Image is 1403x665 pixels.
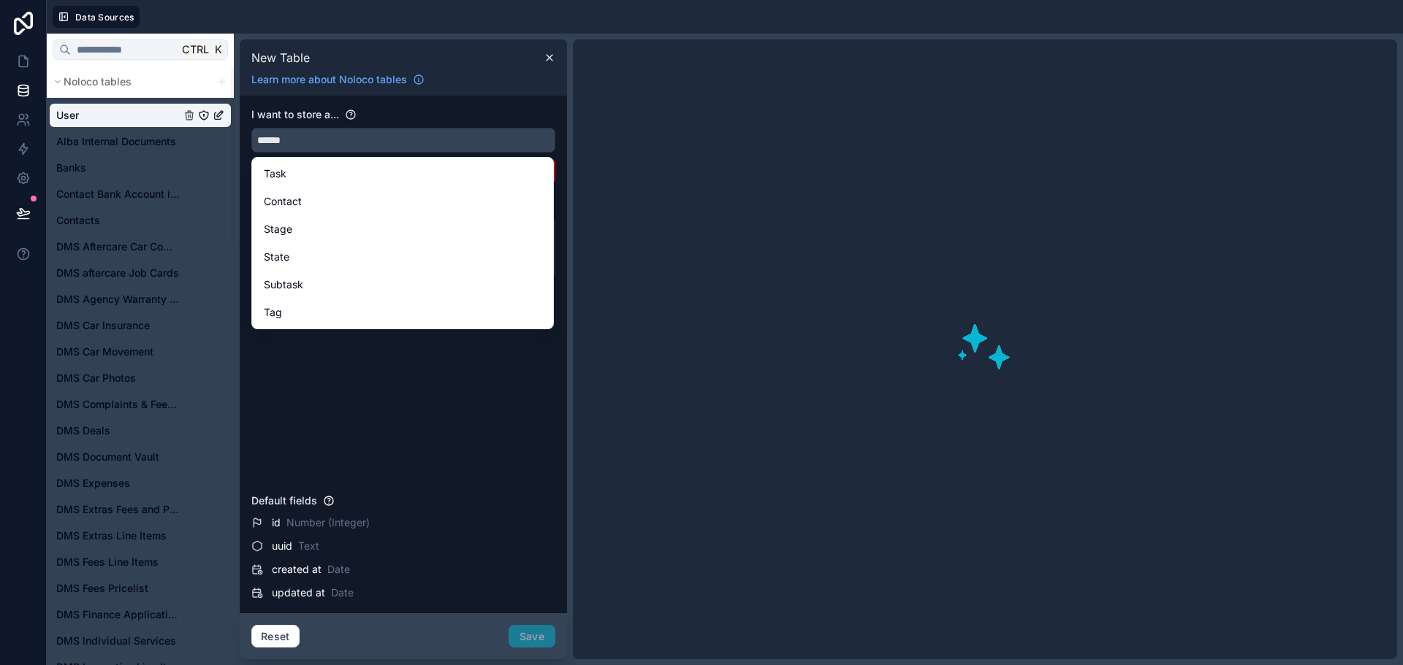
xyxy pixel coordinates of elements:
[272,539,292,553] span: uuid
[56,318,150,333] span: DMS Car Insurance
[264,304,282,321] span: Tag
[50,288,231,311] div: DMS Agency Warranty & Service Contract Validity
[56,134,176,149] span: Alba Internal Documents
[50,104,231,127] div: User
[56,371,136,385] span: DMS Car Photos
[56,161,86,175] span: Banks
[251,72,407,87] span: Learn more about Noloco tables
[56,450,159,464] span: DMS Document Vault
[56,502,180,517] a: DMS Extras Fees and Prices
[50,340,231,364] div: DMS Car Movement
[264,276,303,293] span: Subtask
[213,45,223,55] span: K
[50,314,231,337] div: DMS Car Insurance
[272,562,322,577] span: created at
[251,49,310,66] span: New Table
[50,419,231,442] div: DMS Deals
[56,108,79,123] span: User
[56,266,179,280] span: DMS aftercare Job Cards
[56,108,180,123] a: User
[56,397,180,412] a: DMS Complaints & Feedback
[56,634,176,648] span: DMS Individual Services
[286,515,370,530] span: Number (Integer)
[50,603,231,626] div: DMS Finance Applications
[56,161,180,175] a: Banks
[56,476,130,491] span: DMS Expenses
[56,213,100,228] span: Contacts
[246,72,430,87] a: Learn more about Noloco tables
[56,266,180,280] a: DMS aftercare Job Cards
[75,12,134,23] span: Data Sources
[64,74,132,89] span: Noloco tables
[264,220,292,238] span: Stage
[56,581,180,596] a: DMS Fees Pricelist
[50,72,210,92] button: Noloco tables
[53,6,140,28] button: Data Sources
[50,235,231,258] div: DMS Aftercare Car Complaints
[264,193,302,210] span: Contact
[56,371,180,385] a: DMS Car Photos
[56,555,159,569] span: DMS Fees Line Items
[264,248,289,266] span: State
[50,498,231,521] div: DMS Extras Fees and Prices
[50,629,231,653] div: DMS Individual Services
[56,423,180,438] a: DMS Deals
[56,581,148,596] span: DMS Fees Pricelist
[56,634,180,648] a: DMS Individual Services
[331,585,354,600] span: Date
[56,555,180,569] a: DMS Fees Line Items
[251,625,300,648] button: Reset
[50,550,231,574] div: DMS Fees Line Items
[50,472,231,495] div: DMS Expenses
[298,539,319,553] span: Text
[50,524,231,547] div: DMS Extras Line Items
[50,393,231,416] div: DMS Complaints & Feedback
[327,562,350,577] span: Date
[56,187,180,201] a: Contact Bank Account information
[56,423,110,438] span: DMS Deals
[56,239,180,254] a: DMS Aftercare Car Complaints
[56,292,180,307] a: DMS Agency Warranty & Service Contract Validity
[50,156,231,180] div: Banks
[56,134,180,149] a: Alba Internal Documents
[56,528,180,543] a: DMS Extras Line Items
[50,577,231,600] div: DMS Fees Pricelist
[50,366,231,390] div: DMS Car Photos
[56,476,180,491] a: DMS Expenses
[56,213,180,228] a: Contacts
[50,209,231,232] div: Contacts
[50,130,231,153] div: Alba Internal Documents
[251,494,317,507] span: Default fields
[50,445,231,469] div: DMS Document Vault
[180,40,210,58] span: Ctrl
[272,585,325,600] span: updated at
[56,607,180,622] a: DMS Finance Applications
[56,450,180,464] a: DMS Document Vault
[50,261,231,285] div: DMS aftercare Job Cards
[272,515,281,530] span: id
[56,345,153,359] span: DMS Car Movement
[56,528,167,543] span: DMS Extras Line Items
[56,318,180,333] a: DMS Car Insurance
[930,295,1040,404] img: ai-loading
[264,165,286,182] span: Task
[50,182,231,206] div: Contact Bank Account information
[56,345,180,359] a: DMS Car Movement
[251,108,339,120] span: I want to store a...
